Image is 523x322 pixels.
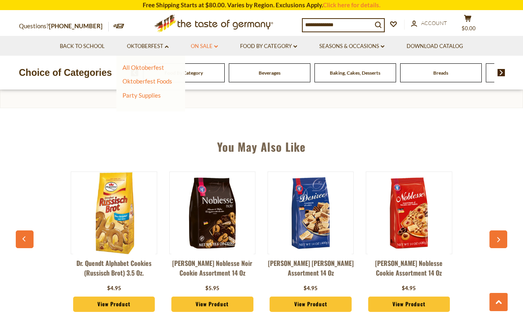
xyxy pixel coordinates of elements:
a: Oktoberfest [127,42,169,51]
a: View Product [368,297,450,312]
a: Food By Category [240,42,297,51]
div: $5.95 [205,284,219,293]
a: View Product [270,297,352,312]
a: [PERSON_NAME] Noblesse Cookie Assortment 14 oz [366,258,452,282]
img: next arrow [498,69,505,76]
a: Dr. Quendt Alphabet Cookies (Russisch Brot) 3.5 oz. [71,258,157,282]
button: $0.00 [456,15,480,35]
a: Back to School [60,42,105,51]
a: All Oktoberfest [122,64,164,71]
div: $4.95 [402,284,416,293]
a: Breads [433,70,448,76]
a: Oktoberfest Foods [122,77,172,85]
div: You May Also Like [16,128,507,161]
a: Baking, Cakes, Desserts [330,70,380,76]
a: [PHONE_NUMBER] [49,22,103,29]
a: Beverages [259,70,280,76]
a: View Product [73,297,155,312]
a: [PERSON_NAME] [PERSON_NAME] Assortment 14 oz [268,258,354,282]
div: $4.95 [304,284,318,293]
div: $4.95 [107,284,121,293]
a: Download Catalog [407,42,463,51]
img: Hans Freitag Noblesse Noir Cookie Assortment 14 oz [171,172,253,254]
img: Hans Freitag Desiree Wafer Assortment 14 oz [270,172,352,254]
a: [PERSON_NAME] Noblesse Noir Cookie Assortment 14 oz [169,258,255,282]
img: Hans Freitag Noblesse Cookie Assortment 14 oz [368,172,450,254]
a: On Sale [191,42,218,51]
span: $0.00 [462,25,476,31]
p: Questions? [19,21,109,31]
a: Click here for details. [323,1,380,8]
a: Seasons & Occasions [319,42,384,51]
a: View Product [171,297,253,312]
a: Party Supplies [122,92,161,99]
img: Dr. Quendt Alphabet Cookies (Russisch Brot) 3.5 oz. [73,172,155,254]
a: Account [411,19,447,28]
span: Account [421,20,447,26]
